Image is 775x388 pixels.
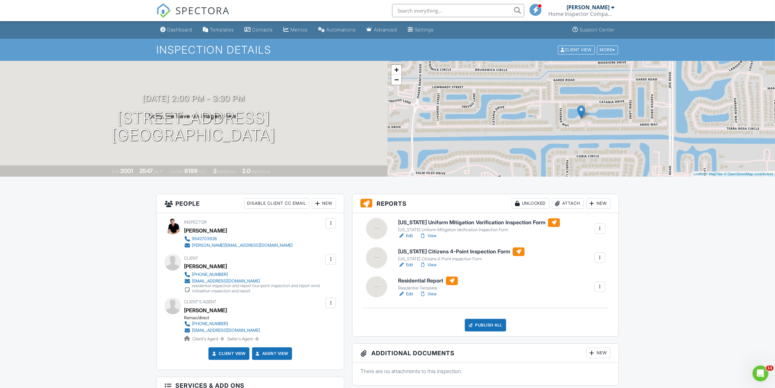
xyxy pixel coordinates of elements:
[184,220,207,225] span: Inspector
[392,4,524,17] input: Search everything...
[552,198,584,209] div: Attach
[398,256,525,262] div: [US_STATE] Citizens 4-Point Inspection Form
[251,169,270,174] span: bathrooms
[360,367,610,375] p: There are no attachments to this inspection.
[724,172,773,176] a: © OpenStreetMap contributors
[184,167,198,174] div: 8189
[112,169,119,174] span: Built
[420,262,437,268] a: View
[281,24,310,36] a: Metrics
[221,336,224,341] strong: 9
[184,226,227,236] div: [PERSON_NAME]
[567,4,609,11] div: [PERSON_NAME]
[398,247,525,262] a: [US_STATE] Citizens 4-Point Inspection Form [US_STATE] Citizens 4-Point Inspection Form
[290,27,308,32] div: Metrics
[692,171,775,177] div: |
[218,169,236,174] span: bedrooms
[374,27,397,32] div: Advanced
[512,198,549,209] div: Unlocked
[398,277,458,285] h6: Residential Report
[315,24,358,36] a: Automations (Basic)
[693,172,704,176] a: Leaflet
[184,261,227,271] div: [PERSON_NAME]
[192,336,225,341] span: Client's Agent -
[586,198,610,209] div: New
[169,169,183,174] span: Lot Size
[398,227,560,233] div: [US_STATE] Uniform Mitigation Verification Inspection Form
[398,247,525,256] h6: [US_STATE] Citizens 4-Point Inspection Form
[192,236,217,241] div: 9542703926
[465,319,506,331] div: Publish All
[558,45,595,54] div: Client View
[597,45,618,54] div: More
[391,75,401,85] a: Zoom out
[252,27,273,32] div: Contacts
[420,233,437,239] a: View
[242,167,250,174] div: 2.0
[548,11,614,17] div: Home Inspector Company, Inc.
[398,285,458,291] div: Residential Template
[352,194,618,213] h3: Reports
[227,336,258,341] span: Seller's Agent -
[557,47,596,52] a: Client View
[184,278,324,284] a: [EMAIL_ADDRESS][DOMAIN_NAME]
[364,24,400,36] a: Advanced
[184,327,260,334] a: [EMAIL_ADDRESS][DOMAIN_NAME]
[112,109,276,144] h1: [STREET_ADDRESS] [GEOGRAPHIC_DATA]
[192,272,228,277] div: [PHONE_NUMBER]
[586,348,610,358] div: New
[579,27,615,32] div: Support Center
[158,24,195,36] a: Dashboard
[753,366,768,381] iframe: Intercom live chat
[398,291,413,297] a: Edit
[398,218,560,233] a: [US_STATE] Uniform Mitigation Verification Inspection Form [US_STATE] Uniform Mitigation Verifica...
[139,167,153,174] div: 2547
[156,9,230,23] a: SPECTORA
[184,305,227,315] a: [PERSON_NAME]
[312,198,336,209] div: New
[120,167,133,174] div: 2001
[210,27,234,32] div: Templates
[184,321,260,327] a: [PHONE_NUMBER]
[405,24,436,36] a: Settings
[143,94,245,103] h3: [DATE] 2:00 pm - 3:30 pm
[199,169,207,174] span: sq.ft.
[156,3,171,18] img: The Best Home Inspection Software - Spectora
[242,24,276,36] a: Contacts
[326,27,356,32] div: Automations
[391,65,401,75] a: Zoom in
[570,24,617,36] a: Support Center
[254,350,288,357] a: Agent View
[184,315,265,321] div: Remax/direct
[398,277,458,291] a: Residential Report Residential Template
[156,44,619,56] h1: Inspection Details
[244,198,309,209] div: Disable Client CC Email
[167,27,192,32] div: Dashboard
[211,350,246,357] a: Client View
[192,321,228,326] div: [PHONE_NUMBER]
[192,328,260,333] div: [EMAIL_ADDRESS][DOMAIN_NAME]
[415,27,434,32] div: Settings
[184,236,293,242] a: 9542703926
[192,283,324,294] div: residential inspection and report four-point inspection and report wind mitigation inspection and...
[184,242,293,249] a: [PERSON_NAME][EMAIL_ADDRESS][DOMAIN_NAME]
[200,24,237,36] a: Templates
[398,262,413,268] a: Edit
[705,172,723,176] a: © MapTiler
[420,291,437,297] a: View
[154,169,163,174] span: sq. ft.
[352,344,618,363] h3: Additional Documents
[184,271,324,278] a: [PHONE_NUMBER]
[157,194,344,213] h3: People
[192,279,260,284] div: [EMAIL_ADDRESS][DOMAIN_NAME]
[766,366,774,371] span: 11
[175,3,230,17] span: SPECTORA
[213,167,217,174] div: 3
[184,299,216,304] span: Client's Agent
[398,233,413,239] a: Edit
[184,256,198,261] span: Client
[192,243,293,248] div: [PERSON_NAME][EMAIL_ADDRESS][DOMAIN_NAME]
[398,218,560,227] h6: [US_STATE] Uniform Mitigation Verification Inspection Form
[256,336,258,341] strong: 0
